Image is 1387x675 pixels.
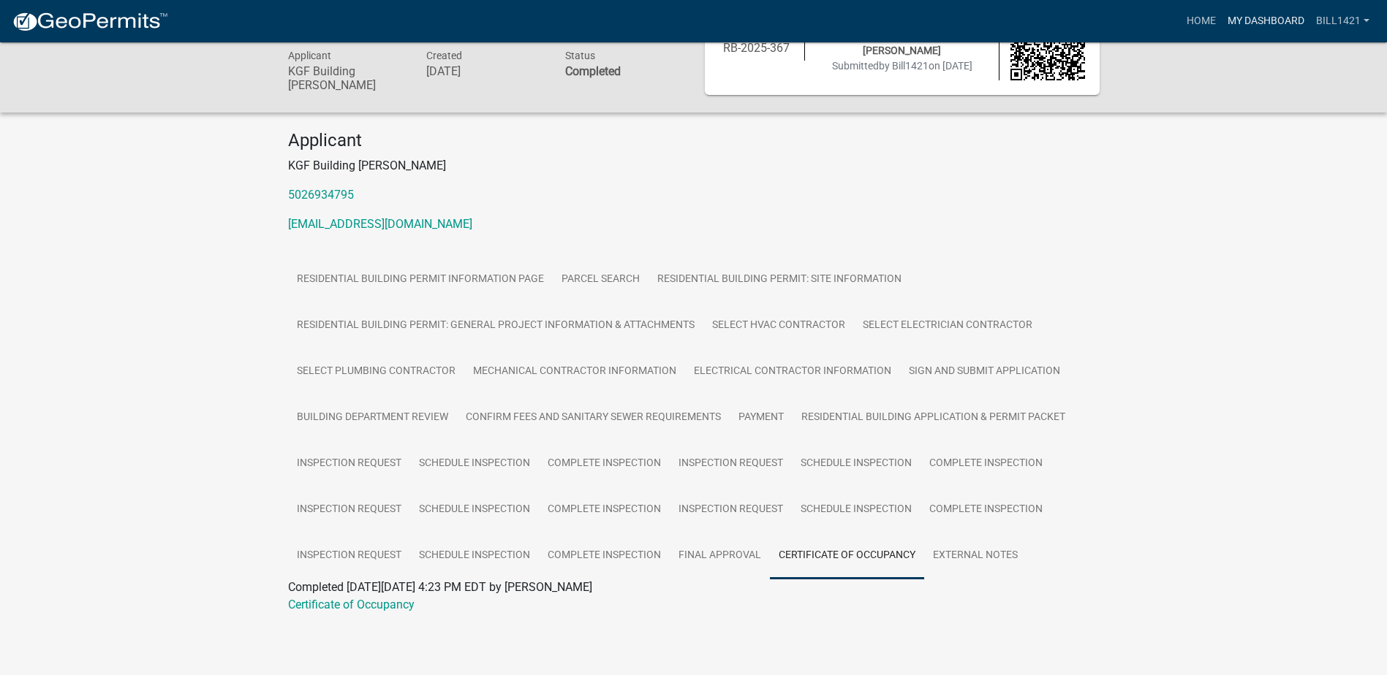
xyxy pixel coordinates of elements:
p: KGF Building [PERSON_NAME] [288,157,1100,175]
span: by Bill1421 [879,60,929,72]
a: Select HVAC contractor [703,302,854,349]
a: Final Approval [670,533,770,579]
a: Complete Inspection [539,441,670,487]
a: Bill1421 [1310,7,1375,35]
a: Inspection Request [288,487,410,533]
a: Inspection Request [670,487,792,533]
a: [EMAIL_ADDRESS][DOMAIN_NAME] [288,217,472,231]
a: My Dashboard [1222,7,1310,35]
a: Schedule Inspection [410,487,539,533]
a: Home [1181,7,1222,35]
a: Sign and Submit Application [900,348,1069,395]
a: Mechanical Contractor Information [464,348,685,395]
a: Complete Inspection [539,487,670,533]
img: QR code [1010,6,1085,80]
h6: RB-2025-367 [719,41,794,55]
a: Inspection Request [670,441,792,487]
a: Confirm Fees and Sanitary Sewer Requirements [457,394,730,441]
h4: Applicant [288,130,1100,151]
a: Building Department Review [288,394,457,441]
strong: Completed [565,64,621,78]
a: Residential Building Permit: General Project Information & Attachments [288,302,703,349]
a: Complete Inspection [921,487,1051,533]
span: Status [565,50,595,61]
a: 5026934795 [288,188,354,202]
a: Select Electrician Contractor [854,302,1041,349]
span: Completed [DATE][DATE] 4:23 PM EDT by [PERSON_NAME] [288,580,592,594]
h6: KGF Building [PERSON_NAME] [288,64,405,92]
span: Applicant [288,50,331,61]
a: Residential Building Application & Permit Packet [793,394,1074,441]
a: Residential Building Permit: Site Information [649,256,910,303]
a: External Notes [924,533,1027,579]
a: Certificate of Occupancy [288,598,415,611]
a: Payment [730,394,793,441]
a: Select Plumbing Contractor [288,348,464,395]
a: Inspection Request [288,533,410,579]
a: Complete Inspection [921,441,1051,487]
a: Electrical Contractor Information [685,348,900,395]
a: Parcel search [553,256,649,303]
a: Certificate of Occupancy [770,533,924,579]
span: Created [426,50,462,61]
h6: [DATE] [426,64,543,78]
a: Complete Inspection [539,533,670,579]
a: Inspection Request [288,441,410,487]
a: Schedule Inspection [792,487,921,533]
a: Residential Building Permit Information Page [288,256,553,303]
a: Schedule Inspection [792,441,921,487]
span: Submitted on [DATE] [832,60,972,72]
a: Schedule Inspection [410,441,539,487]
a: Schedule Inspection [410,533,539,579]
